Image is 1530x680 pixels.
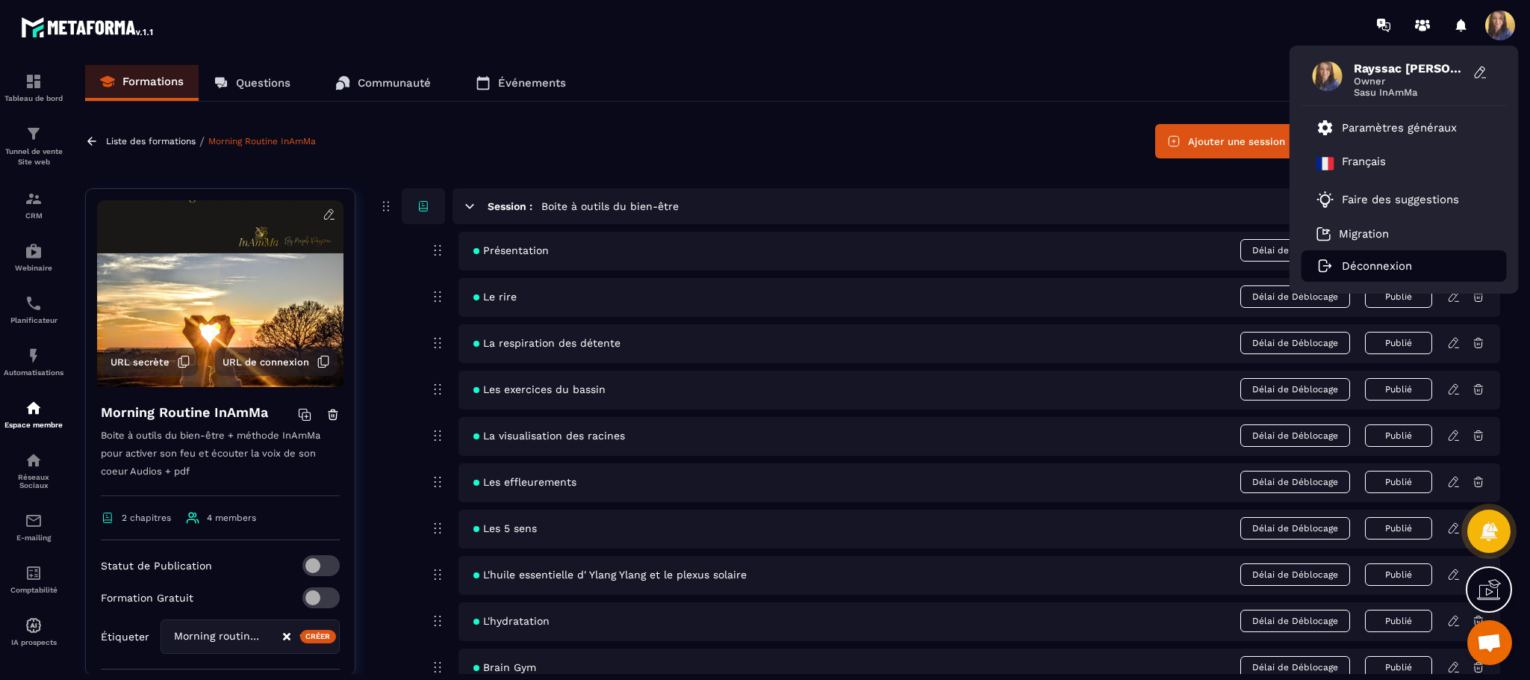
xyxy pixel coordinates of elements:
p: Paramètres généraux [1342,121,1457,135]
span: 4 members [207,513,256,523]
p: Français [1342,155,1386,173]
p: Migration [1339,227,1389,241]
span: Délai de Déblocage [1240,424,1350,447]
a: accountantaccountantComptabilité [4,553,63,605]
img: email [25,512,43,530]
img: formation [25,72,43,90]
a: Formations [85,65,199,101]
span: Délai de Déblocage [1240,563,1350,586]
span: URL de connexion [223,356,309,368]
img: scheduler [25,294,43,312]
a: formationformationTableau de bord [4,61,63,114]
img: social-network [25,451,43,469]
span: La respiration des détente [473,337,621,349]
a: Ouvrir le chat [1467,620,1512,665]
p: Communauté [358,76,431,90]
span: La visualisation des racines [473,430,625,442]
img: formation [25,190,43,208]
div: Search for option [161,619,340,654]
span: Délai de Déblocage [1240,656,1350,679]
h4: Morning Routine InAmMa [101,402,268,423]
p: Étiqueter [101,631,149,643]
span: L'huile essentielle d' Ylang Ylang et le plexus solaire [473,569,747,581]
span: URL secrète [111,356,170,368]
a: social-networksocial-networkRéseaux Sociaux [4,440,63,501]
span: Les 5 sens [473,522,537,534]
span: Présentation [473,244,549,256]
a: automationsautomationsEspace membre [4,388,63,440]
p: E-mailing [4,534,63,542]
span: Délai de Déblocage [1240,471,1350,493]
button: Publié [1365,424,1432,447]
span: Les effleurements [473,476,576,488]
p: Déconnexion [1342,259,1412,273]
p: Espace membre [4,421,63,429]
img: automations [25,399,43,417]
button: Publié [1365,517,1432,540]
span: L'hydratation [473,615,550,627]
p: Comptabilité [4,586,63,594]
p: Tableau de bord [4,94,63,102]
img: automations [25,616,43,634]
input: Search for option [267,628,282,645]
p: Statut de Publication [101,560,212,572]
a: automationsautomationsWebinaire [4,231,63,283]
p: CRM [4,211,63,220]
span: 2 chapitres [122,513,171,523]
span: Les exercices du bassin [473,383,606,395]
a: Liste des formations [106,136,196,146]
button: Ajouter une session [1155,124,1297,158]
h6: Session : [488,200,532,212]
a: formationformationTunnel de vente Site web [4,114,63,179]
p: Tunnel de vente Site web [4,146,63,167]
img: automations [25,347,43,365]
p: IA prospects [4,638,63,646]
span: Délai de Déblocage [1240,378,1350,401]
span: Délai de Déblocage [1240,239,1350,262]
button: URL secrète [103,347,198,376]
button: Publié [1365,378,1432,401]
span: Brain Gym [473,661,536,673]
p: Webinaire [4,264,63,272]
button: Publié [1365,332,1432,354]
span: Délai de Déblocage [1240,610,1350,632]
span: Owner [1354,75,1466,87]
p: Planificateur [4,316,63,324]
p: Questions [236,76,290,90]
span: Délai de Déblocage [1240,517,1350,540]
a: Morning Routine InAmMa [208,136,316,146]
a: emailemailE-mailing [4,501,63,553]
p: Événements [498,76,566,90]
p: Automatisations [4,368,63,377]
img: logo [21,13,155,40]
button: Publié [1365,610,1432,632]
a: Migration [1316,226,1389,241]
p: Réseaux Sociaux [4,473,63,489]
a: Questions [199,65,305,101]
button: Publié [1365,563,1432,586]
img: accountant [25,564,43,582]
img: automations [25,242,43,260]
span: Morning routine InAmMa [170,628,267,645]
p: Formations [122,75,184,88]
a: Communauté [320,65,446,101]
p: Faire des suggestions [1342,193,1459,206]
p: Formation Gratuit [101,592,193,604]
img: background [97,200,343,387]
span: / [199,135,205,149]
a: formationformationCRM [4,179,63,231]
a: Événements [461,65,581,101]
img: formation [25,125,43,143]
span: Sasu InAmMa [1354,87,1466,98]
button: URL de connexion [215,347,338,376]
h5: Boite à outils du bien-être [541,199,679,214]
span: Rayssac [PERSON_NAME] [1354,61,1466,75]
button: Publié [1365,471,1432,493]
button: Publié [1365,285,1432,308]
p: Boite à outils du bien-être + méthode InAmMa pour activer son feu et écouter la voix de son coeur... [101,427,340,496]
a: schedulerschedulerPlanificateur [4,283,63,336]
div: Créer [300,630,337,643]
span: Le rire [473,291,517,303]
a: Faire des suggestions [1316,191,1473,208]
